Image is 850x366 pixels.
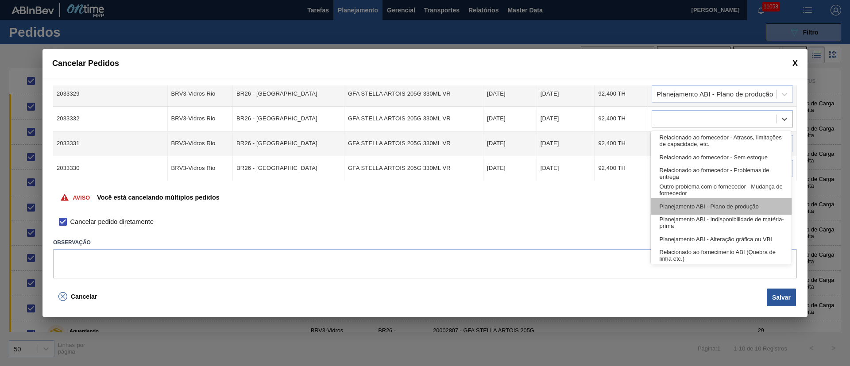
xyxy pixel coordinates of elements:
td: BR26 - [GEOGRAPHIC_DATA] [233,156,344,181]
td: BR26 - [GEOGRAPHIC_DATA] [233,107,344,131]
div: Relacionado ao fornecedor - Sem estoque [651,149,792,166]
span: Cancelar pedido diretamente [70,217,154,227]
div: Planejamento ABI - Plano de produção [657,91,773,97]
td: GFA STELLA ARTOIS 205G 330ML VR [344,156,483,181]
td: BR26 - [GEOGRAPHIC_DATA] [233,131,344,156]
td: 2033330 [53,156,168,181]
td: 92,400 TH [595,131,648,156]
span: Cancelar [71,293,97,300]
td: GFA STELLA ARTOIS 205G 330ML VR [344,82,483,107]
td: [DATE] [537,82,595,107]
td: 2033332 [53,107,168,131]
td: [DATE] [483,82,537,107]
td: 92,400 TH [595,107,648,131]
td: [DATE] [537,156,595,181]
td: [DATE] [483,156,537,181]
button: Cancelar [53,288,102,305]
div: Planejamento ABI - Plano de produção [651,198,792,215]
td: 2033331 [53,131,168,156]
td: 92,400 TH [595,82,648,107]
td: BRV3-Vidros Rio [168,82,233,107]
td: BRV3-Vidros Rio [168,131,233,156]
div: Relacionado ao fornecimento ABI (Quebra de linha etc.) [651,247,792,264]
div: Outro problema com o fornecedor - Mudança de fornecedor [651,182,792,198]
div: Planejamento ABI - Alteração gráfica ou VBI [651,231,792,247]
td: BRV3-Vidros Rio [168,107,233,131]
td: BR26 - [GEOGRAPHIC_DATA] [233,82,344,107]
td: [DATE] [537,107,595,131]
td: 92,400 TH [595,156,648,181]
label: Observação [53,236,797,249]
td: GFA STELLA ARTOIS 205G 330ML VR [344,131,483,156]
p: Você está cancelando múltiplos pedidos [97,194,219,201]
td: 2033329 [53,82,168,107]
td: BRV3-Vidros Rio [168,156,233,181]
div: Relacionado ao fornecedor - Atrasos, limitações de capacidade, etc. [651,133,792,149]
td: [DATE] [483,107,537,131]
div: Relacionado ao fornecedor - Problemas de entrega [651,166,792,182]
button: Salvar [767,289,796,306]
td: [DATE] [537,131,595,156]
div: Planejamento ABI - Indisponibilidade de matéria-prima [651,215,792,231]
td: GFA STELLA ARTOIS 205G 330ML VR [344,107,483,131]
td: [DATE] [483,131,537,156]
p: Aviso [73,194,90,201]
span: Cancelar Pedidos [52,59,119,68]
